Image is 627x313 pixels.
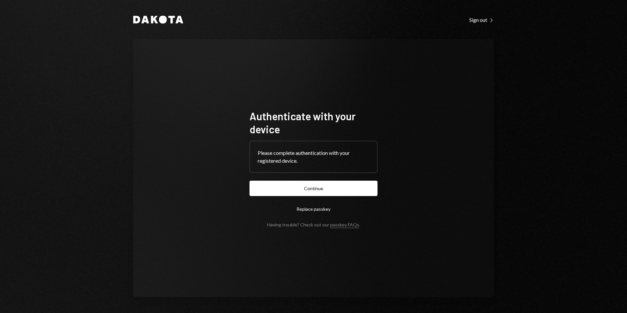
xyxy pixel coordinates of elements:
[469,17,494,23] div: Sign out
[258,149,369,165] div: Please complete authentication with your registered device.
[249,201,378,217] button: Replace passkey
[249,109,378,136] h1: Authenticate with your device
[249,181,378,196] button: Continue
[267,222,360,227] div: Having trouble? Check out our .
[469,16,494,23] a: Sign out
[330,222,359,228] a: passkey FAQs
